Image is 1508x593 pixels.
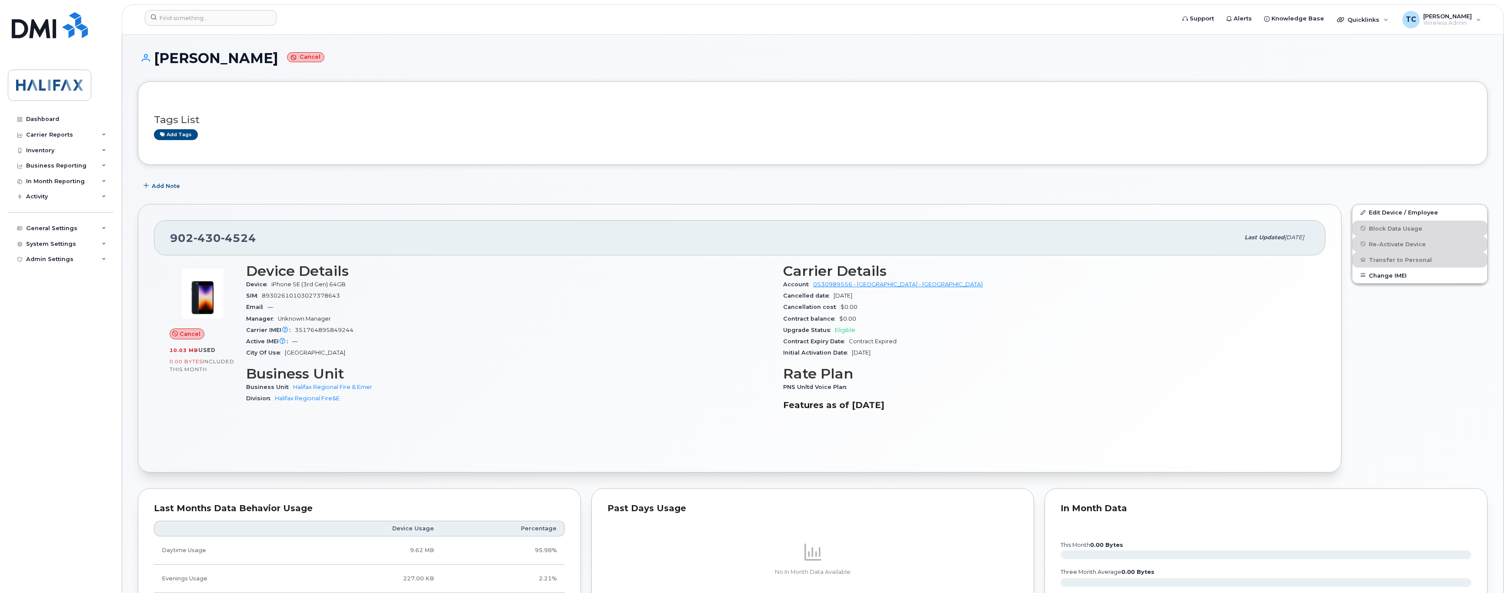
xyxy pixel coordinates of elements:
tr: Weekdays from 6:00pm to 8:00am [154,565,565,593]
span: Email [246,304,267,310]
span: 89302610103027378643 [262,292,340,299]
h3: Tags List [154,114,1471,125]
span: 0.00 Bytes [170,358,203,365]
h1: [PERSON_NAME] [138,50,1488,66]
span: $0.00 [839,315,856,322]
span: Eligible [835,327,855,333]
span: Carrier IMEI [246,327,295,333]
tspan: 0.00 Bytes [1121,569,1154,575]
span: Account [783,281,813,288]
img: image20231002-3703462-1angbar.jpeg [177,268,229,320]
div: In Month Data [1061,504,1471,513]
span: Contract Expiry Date [783,338,849,345]
span: Unknown Manager [278,315,331,322]
span: 10.03 MB [170,347,198,353]
td: 2.21% [442,565,565,593]
span: 902 [170,231,256,245]
span: Division [246,395,275,402]
a: Halifax Regional Fire&E [275,395,340,402]
span: Cancel [180,330,200,338]
button: Transfer to Personal [1352,252,1487,268]
div: Last Months Data Behavior Usage [154,504,565,513]
span: Device [246,281,271,288]
span: Manager [246,315,278,322]
tspan: 0.00 Bytes [1090,542,1123,548]
span: included this month [170,358,234,372]
span: Add Note [152,182,180,190]
span: — [267,304,273,310]
span: City Of Use [246,349,285,356]
text: this month [1060,542,1123,548]
td: Evenings Usage [154,565,305,593]
span: PNS Unltd Voice Plan [783,384,851,390]
th: Device Usage [305,521,441,536]
span: Cancelled date [783,292,834,299]
button: Change IMEI [1352,268,1487,283]
span: Cancellation cost [783,304,841,310]
span: — [292,338,298,345]
span: 430 [194,231,221,245]
a: Edit Device / Employee [1352,204,1487,220]
span: Business Unit [246,384,293,390]
span: Upgrade Status [783,327,835,333]
td: 95.98% [442,536,565,565]
h3: Features as of [DATE] [783,400,1310,410]
text: three month average [1060,569,1154,575]
span: [DATE] [1284,234,1304,241]
a: 0530989556 - [GEOGRAPHIC_DATA] - [GEOGRAPHIC_DATA] [813,281,983,288]
span: 351764895849244 [295,327,354,333]
span: iPhone SE (3rd Gen) 64GB [271,281,346,288]
small: Cancel [287,52,324,62]
span: Contract Expired [849,338,897,345]
button: Re-Activate Device [1352,236,1487,252]
div: Past Days Usage [607,504,1018,513]
h3: Device Details [246,263,773,279]
h3: Carrier Details [783,263,1310,279]
a: Add tags [154,129,198,140]
span: used [198,347,216,353]
span: Contract balance [783,315,839,322]
th: Percentage [442,521,565,536]
span: Re-Activate Device [1369,241,1426,247]
span: $0.00 [841,304,857,310]
span: [GEOGRAPHIC_DATA] [285,349,345,356]
button: Block Data Usage [1352,221,1487,236]
span: Initial Activation Date [783,349,852,356]
td: 227.00 KB [305,565,441,593]
button: Add Note [138,178,187,194]
td: 9.62 MB [305,536,441,565]
h3: Business Unit [246,366,773,382]
iframe: Messenger Launcher [1470,555,1501,586]
td: Daytime Usage [154,536,305,565]
h3: Rate Plan [783,366,1310,382]
span: [DATE] [834,292,852,299]
span: SIM [246,292,262,299]
span: Last updated [1244,234,1284,241]
span: Active IMEI [246,338,292,345]
a: Halifax Regional Fire & Emer [293,384,372,390]
span: 4524 [221,231,256,245]
p: No In Month Data Available [607,568,1018,576]
span: [DATE] [852,349,871,356]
